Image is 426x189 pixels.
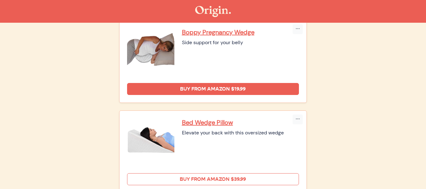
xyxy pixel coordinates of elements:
a: Buy from Amazon $19.99 [127,83,299,95]
img: The Origin Shop [195,6,231,17]
img: Bed Wedge Pillow [127,118,174,166]
a: Bed Wedge Pillow [182,118,299,127]
a: Boppy Pregnancy Wedge [182,28,299,36]
a: Buy from Amazon $39.99 [127,173,299,185]
div: Side support for your belly [182,39,299,46]
img: Boppy Pregnancy Wedge [127,28,174,75]
div: Elevate your back with this oversized wedge [182,129,299,137]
